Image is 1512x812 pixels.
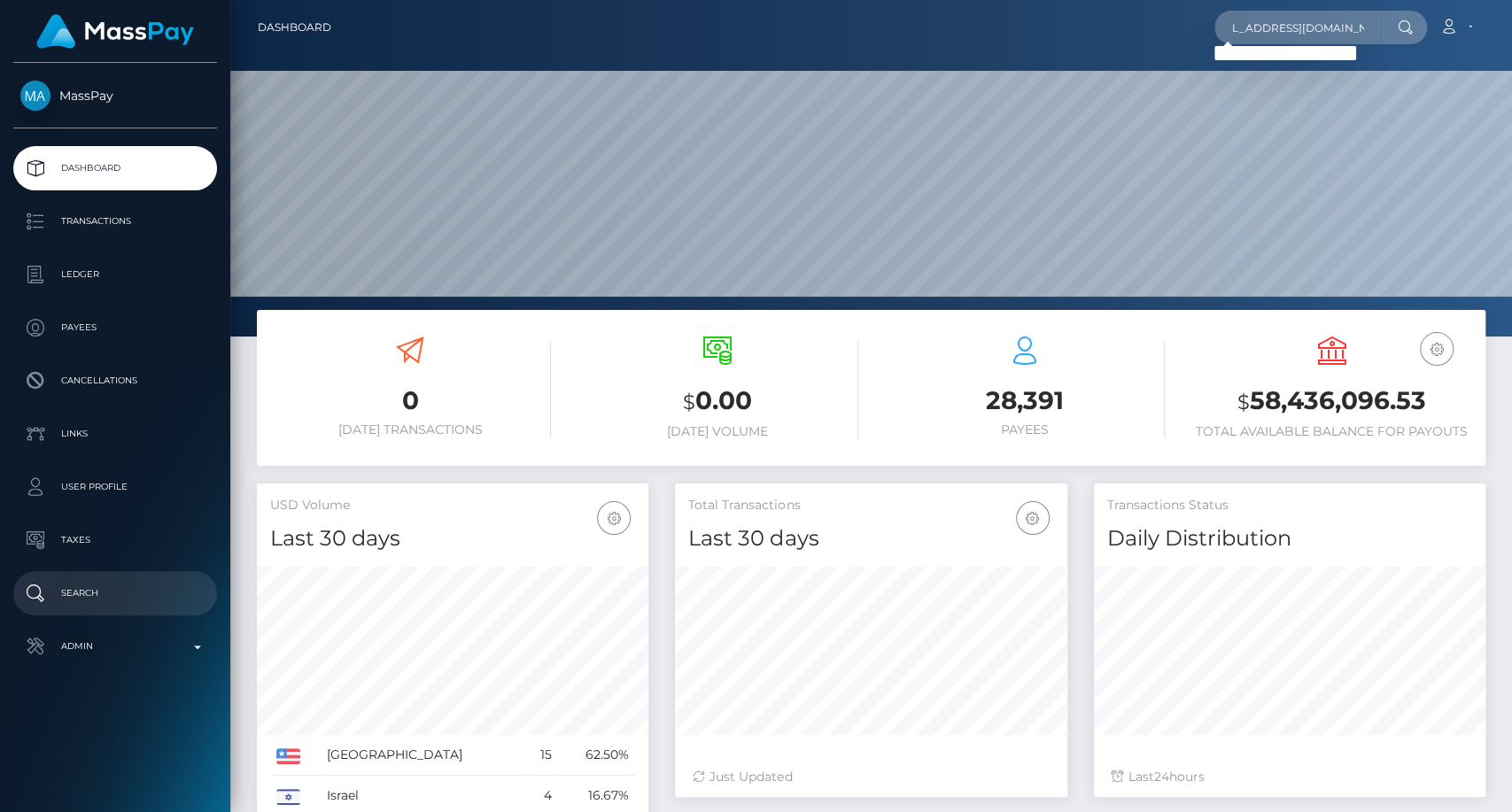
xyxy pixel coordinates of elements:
p: Ledger [20,261,210,288]
h5: USD Volume [270,497,635,514]
h3: 58,436,096.53 [1191,383,1472,420]
img: IL.png [276,789,300,805]
input: Search... [1214,11,1381,44]
img: MassPay [20,81,50,111]
a: Links [13,412,217,456]
div: Last hours [1112,768,1468,786]
span: MassPay [13,88,217,104]
h6: [DATE] Volume [578,424,858,439]
p: Admin [20,633,210,660]
h3: 28,391 [885,383,1166,418]
p: Cancellations [20,367,210,394]
h3: 0 [270,383,551,418]
td: [GEOGRAPHIC_DATA] [321,735,525,776]
h5: Total Transactions [688,497,1053,514]
a: Transactions [13,199,217,244]
span: 24 [1154,769,1169,785]
p: Transactions [20,208,210,235]
small: $ [683,390,695,414]
h4: Last 30 days [688,523,1053,554]
a: Dashboard [258,9,331,46]
div: Just Updated [693,768,1049,786]
h6: Total Available Balance for Payouts [1191,424,1472,439]
p: Taxes [20,527,210,553]
a: Dashboard [13,146,217,190]
a: Cancellations [13,359,217,403]
h5: Transactions Status [1107,497,1472,514]
h3: 0.00 [578,383,858,420]
a: Ledger [13,252,217,297]
a: Search [13,571,217,615]
a: Taxes [13,518,217,562]
a: Payees [13,305,217,350]
img: MassPay Logo [36,14,194,49]
small: $ [1237,390,1250,414]
a: User Profile [13,465,217,509]
td: 62.50% [558,735,635,776]
p: Search [20,580,210,607]
td: 15 [525,735,558,776]
h4: Daily Distribution [1107,523,1472,554]
h6: [DATE] Transactions [270,422,551,437]
img: US.png [276,748,300,764]
p: Dashboard [20,155,210,182]
p: Links [20,421,210,447]
h6: Payees [885,422,1166,437]
a: Admin [13,624,217,669]
p: User Profile [20,474,210,500]
h4: Last 30 days [270,523,635,554]
p: Payees [20,314,210,341]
